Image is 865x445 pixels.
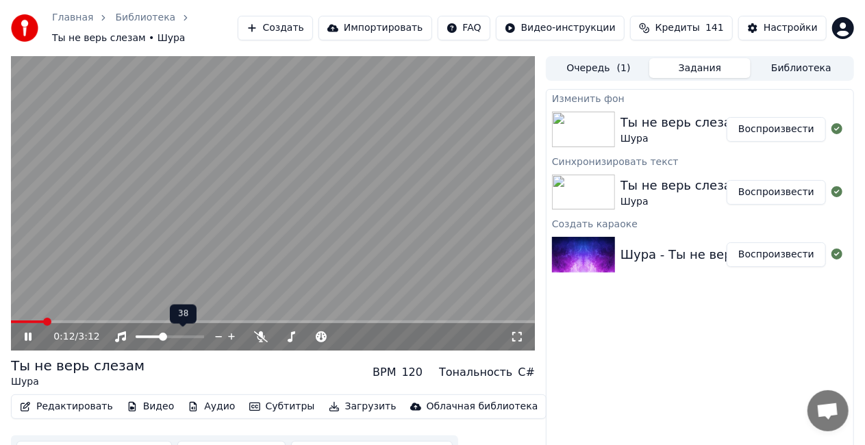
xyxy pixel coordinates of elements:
[121,397,180,416] button: Видео
[78,330,99,344] span: 3:12
[170,305,197,324] div: 38
[727,180,826,205] button: Воспроизвести
[11,356,145,375] div: Ты не верь слезам
[727,242,826,267] button: Воспроизвести
[620,132,741,146] div: Шура
[496,16,625,40] button: Видео-инструкции
[182,397,240,416] button: Аудио
[764,21,818,35] div: Настройки
[620,113,741,132] div: Ты не верь слезам
[620,245,789,264] div: Шура - Ты не верь слезам
[518,364,535,381] div: C#
[438,16,490,40] button: FAQ
[238,16,313,40] button: Создать
[318,16,432,40] button: Импортировать
[705,21,724,35] span: 141
[52,11,238,45] nav: breadcrumb
[323,397,402,416] button: Загрузить
[655,21,700,35] span: Кредиты
[727,117,826,142] button: Воспроизвести
[402,364,423,381] div: 120
[53,330,86,344] div: /
[53,330,75,344] span: 0:12
[14,397,118,416] button: Редактировать
[751,58,852,78] button: Библиотека
[11,375,145,389] div: Шура
[807,390,849,431] div: Открытый чат
[649,58,751,78] button: Задания
[52,11,93,25] a: Главная
[617,62,631,75] span: ( 1 )
[244,397,321,416] button: Субтитры
[427,400,538,414] div: Облачная библиотека
[548,58,649,78] button: Очередь
[115,11,175,25] a: Библиотека
[547,90,853,106] div: Изменить фон
[547,153,853,169] div: Синхронизировать текст
[620,195,741,209] div: Шура
[738,16,827,40] button: Настройки
[620,176,741,195] div: Ты не верь слезам
[373,364,396,381] div: BPM
[547,215,853,231] div: Создать караоке
[630,16,733,40] button: Кредиты141
[11,14,38,42] img: youka
[439,364,512,381] div: Тональность
[52,31,185,45] span: Ты не верь слезам • Шура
